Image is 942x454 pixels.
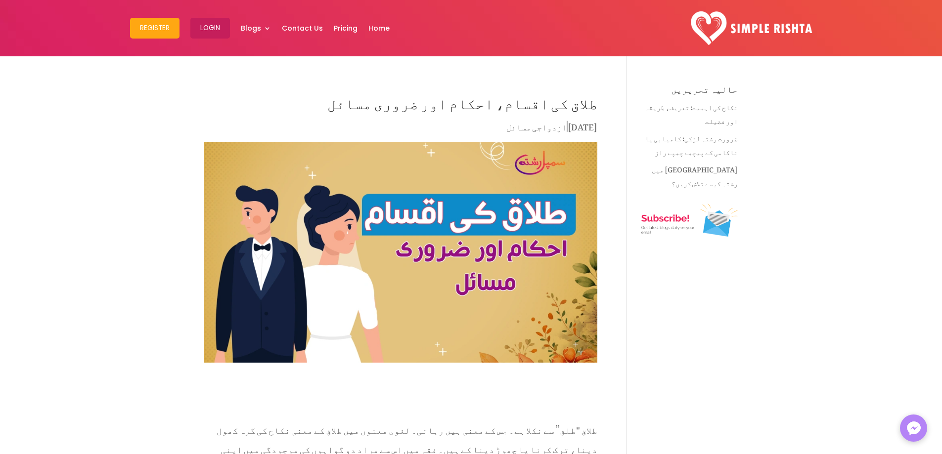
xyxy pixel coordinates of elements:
[130,2,179,54] a: Register
[641,85,738,99] h4: حالیہ تحریریں
[241,2,271,54] a: Blogs
[190,18,230,39] button: Login
[204,120,597,139] p: |
[368,2,390,54] a: Home
[282,2,323,54] a: Contact Us
[645,97,738,128] a: نکاح کی اہمیت: تعریف، طریقہ اور فضیلت
[334,2,358,54] a: Pricing
[506,115,567,135] a: ازدواجی مسائل
[645,128,738,159] a: ضرورت رشتہ لڑکی: کامیابی یا ناکامی کے پیچھے چھپے راز
[204,85,597,120] h1: طلاق کی اقسام، احکام اور ضروری مسائل
[904,418,924,438] img: Messenger
[652,159,738,190] a: [GEOGRAPHIC_DATA] میں رشتہ کیسے تلاش کریں؟
[130,18,179,39] button: Register
[190,2,230,54] a: Login
[568,115,597,135] span: [DATE]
